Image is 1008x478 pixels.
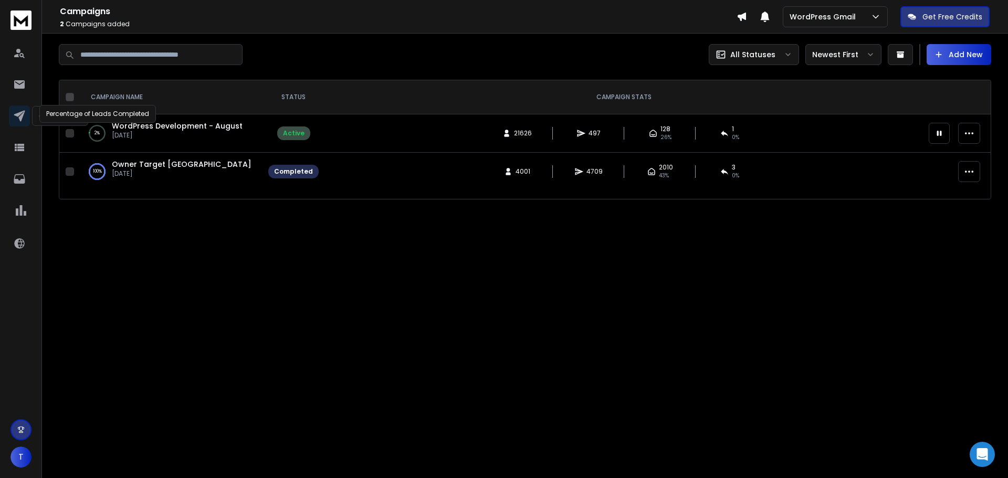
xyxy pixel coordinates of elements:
td: 100%Owner Target [GEOGRAPHIC_DATA][DATE] [78,153,262,191]
span: 4001 [516,167,530,176]
div: Percentage of Leads Completed [39,105,156,123]
span: 4709 [586,167,603,176]
span: 0 % [732,133,739,142]
p: All Statuses [730,49,775,60]
th: CAMPAIGN STATS [325,80,922,114]
span: 21626 [514,129,532,137]
td: 2%WordPress Development - August[DATE] [78,114,262,153]
div: Active [283,129,304,137]
div: Campaigns [32,106,88,126]
p: 100 % [93,166,102,177]
a: Owner Target [GEOGRAPHIC_DATA] [112,159,251,169]
button: T [10,447,31,468]
span: 497 [589,129,601,137]
p: Get Free Credits [922,12,982,22]
div: Open Intercom Messenger [970,442,995,467]
span: 1 [732,125,734,133]
p: 2 % [94,128,100,139]
button: Add New [927,44,991,65]
span: 26 % [660,133,671,142]
span: 3 [732,163,736,172]
span: 2 [60,19,64,28]
span: 128 [660,125,670,133]
p: WordPress Gmail [790,12,860,22]
h1: Campaigns [60,5,737,18]
span: 2010 [659,163,673,172]
a: WordPress Development - August [112,121,243,131]
div: Completed [274,167,313,176]
span: 0 % [732,172,739,180]
th: CAMPAIGN NAME [78,80,262,114]
th: STATUS [262,80,325,114]
img: logo [10,10,31,30]
span: 43 % [659,172,669,180]
p: [DATE] [112,131,243,140]
button: Newest First [805,44,881,65]
button: Get Free Credits [900,6,990,27]
p: Campaigns added [60,20,737,28]
p: [DATE] [112,169,251,178]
